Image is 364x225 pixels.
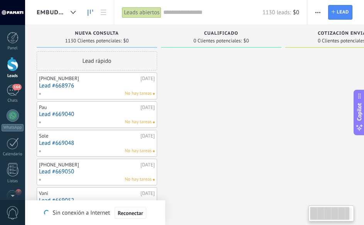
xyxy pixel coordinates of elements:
[262,9,291,16] span: 1130 leads:
[39,140,155,146] a: Lead #669048
[2,74,24,79] div: Leads
[97,5,110,20] a: Lista
[39,111,155,118] a: Lead #669040
[125,176,152,183] span: No hay tareas
[118,210,143,216] span: Reconectar
[39,76,139,82] div: [PHONE_NUMBER]
[193,39,242,43] span: 0 Clientes potenciales:
[2,46,24,51] div: Panel
[312,5,323,20] button: Más
[122,7,161,18] div: Leads abiertos
[153,121,155,123] span: No hay nada asignado
[84,5,97,20] a: Leads
[2,98,24,103] div: Chats
[39,133,139,139] div: Sole
[2,152,24,157] div: Calendario
[293,9,299,16] span: $0
[12,84,21,90] span: 164
[115,207,146,219] button: Reconectar
[141,162,155,168] div: [DATE]
[65,39,122,43] span: 1130 Clientes potenciales:
[44,207,146,219] div: Sin conexión a Internet
[141,190,155,196] div: [DATE]
[328,5,352,20] a: Lead
[153,179,155,181] span: No hay nada asignado
[153,93,155,95] span: No hay nada asignado
[141,133,155,139] div: [DATE]
[125,90,152,97] span: No hay tareas
[356,103,363,121] span: Copilot
[37,51,157,71] div: Lead rápido
[39,190,139,196] div: Vani
[204,31,239,36] span: Cualificado
[125,148,152,154] span: No hay tareas
[141,104,155,111] div: [DATE]
[123,39,129,43] span: $0
[39,162,139,168] div: [PHONE_NUMBER]
[2,124,24,131] div: WhatsApp
[125,119,152,126] span: No hay tareas
[41,31,153,37] div: Nueva consulta
[244,39,249,43] span: $0
[39,197,155,204] a: Lead #669052
[39,82,155,89] a: Lead #668976
[141,76,155,82] div: [DATE]
[153,150,155,152] span: No hay nada asignado
[39,104,139,111] div: Pau
[165,31,278,37] div: Cualificado
[37,9,68,16] span: Embudo de ventas
[39,168,155,175] a: Lead #669050
[337,5,349,19] span: Lead
[2,179,24,184] div: Listas
[75,31,119,36] span: Nueva consulta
